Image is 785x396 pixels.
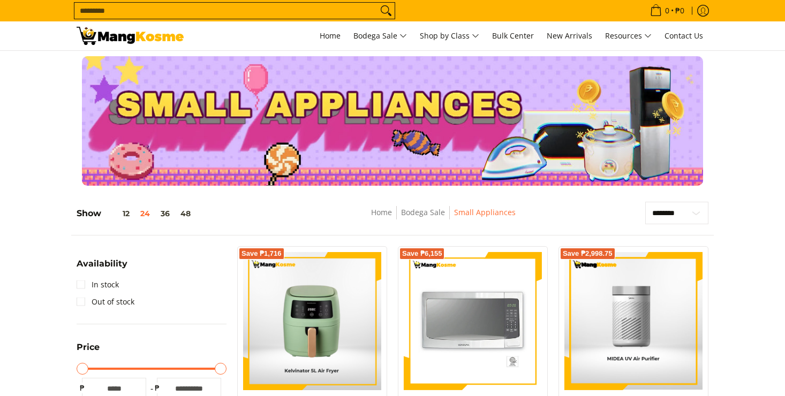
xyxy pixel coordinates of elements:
a: New Arrivals [541,21,598,50]
span: ₱0 [674,7,686,14]
button: Search [378,3,395,19]
span: Home [320,31,341,41]
img: condura-large-capacity-42-liter-microwave-oven-full-view-mang-kosme [404,252,542,390]
span: Bulk Center [492,31,534,41]
a: Bulk Center [487,21,539,50]
span: • [647,5,688,17]
span: Shop by Class [420,29,479,43]
span: ₱ [152,383,162,393]
a: Resources [600,21,657,50]
span: Price [77,343,100,352]
span: Save ₱1,716 [241,250,282,257]
a: Shop by Class [414,21,485,50]
span: Bodega Sale [353,29,407,43]
img: Small Appliances l Mang Kosme: Home Appliances Warehouse Sale | Page 3 [77,27,184,45]
img: midea-air purifier-with UV-technology-front-view-mang-kosme [564,252,703,390]
img: kelvinator-5-liter-air-fryer-matte-light-green-front-view-mang-kosme [243,252,381,390]
nav: Main Menu [194,21,708,50]
a: Contact Us [659,21,708,50]
a: In stock [77,276,119,293]
span: Save ₱2,998.75 [563,250,613,257]
summary: Open [77,260,127,276]
span: Availability [77,260,127,268]
button: 12 [101,209,135,218]
a: Home [314,21,346,50]
nav: Breadcrumbs [293,206,594,230]
button: 48 [175,209,196,218]
a: Bodega Sale [348,21,412,50]
span: New Arrivals [547,31,592,41]
a: Small Appliances [454,207,516,217]
span: 0 [663,7,671,14]
a: Bodega Sale [401,207,445,217]
span: ₱ [77,383,87,393]
summary: Open [77,343,100,360]
a: Home [371,207,392,217]
span: Contact Us [665,31,703,41]
span: Resources [605,29,652,43]
h5: Show [77,208,196,219]
button: 36 [155,209,175,218]
a: Out of stock [77,293,134,310]
span: Save ₱6,155 [402,250,442,257]
button: 24 [135,209,155,218]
